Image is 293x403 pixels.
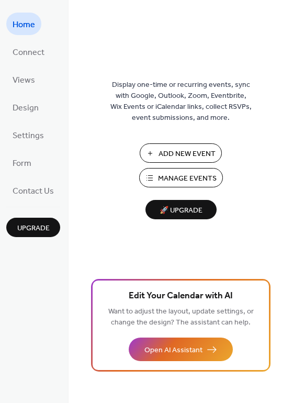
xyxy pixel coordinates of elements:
[13,100,39,116] span: Design
[13,183,54,199] span: Contact Us
[140,143,222,163] button: Add New Event
[6,124,50,146] a: Settings
[158,173,217,184] span: Manage Events
[17,223,50,234] span: Upgrade
[129,338,233,361] button: Open AI Assistant
[110,80,252,124] span: Display one-time or recurring events, sync with Google, Outlook, Zoom, Eventbrite, Wix Events or ...
[108,305,254,330] span: Want to adjust the layout, update settings, or change the design? The assistant can help.
[6,179,60,201] a: Contact Us
[13,128,44,144] span: Settings
[13,17,35,33] span: Home
[144,345,202,356] span: Open AI Assistant
[139,168,223,187] button: Manage Events
[13,155,31,172] span: Form
[6,40,51,63] a: Connect
[13,44,44,61] span: Connect
[13,72,35,88] span: Views
[6,68,41,91] a: Views
[6,218,60,237] button: Upgrade
[6,13,41,35] a: Home
[159,149,216,160] span: Add New Event
[6,151,38,174] a: Form
[6,96,45,118] a: Design
[129,289,233,304] span: Edit Your Calendar with AI
[152,204,210,218] span: 🚀 Upgrade
[145,200,217,219] button: 🚀 Upgrade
